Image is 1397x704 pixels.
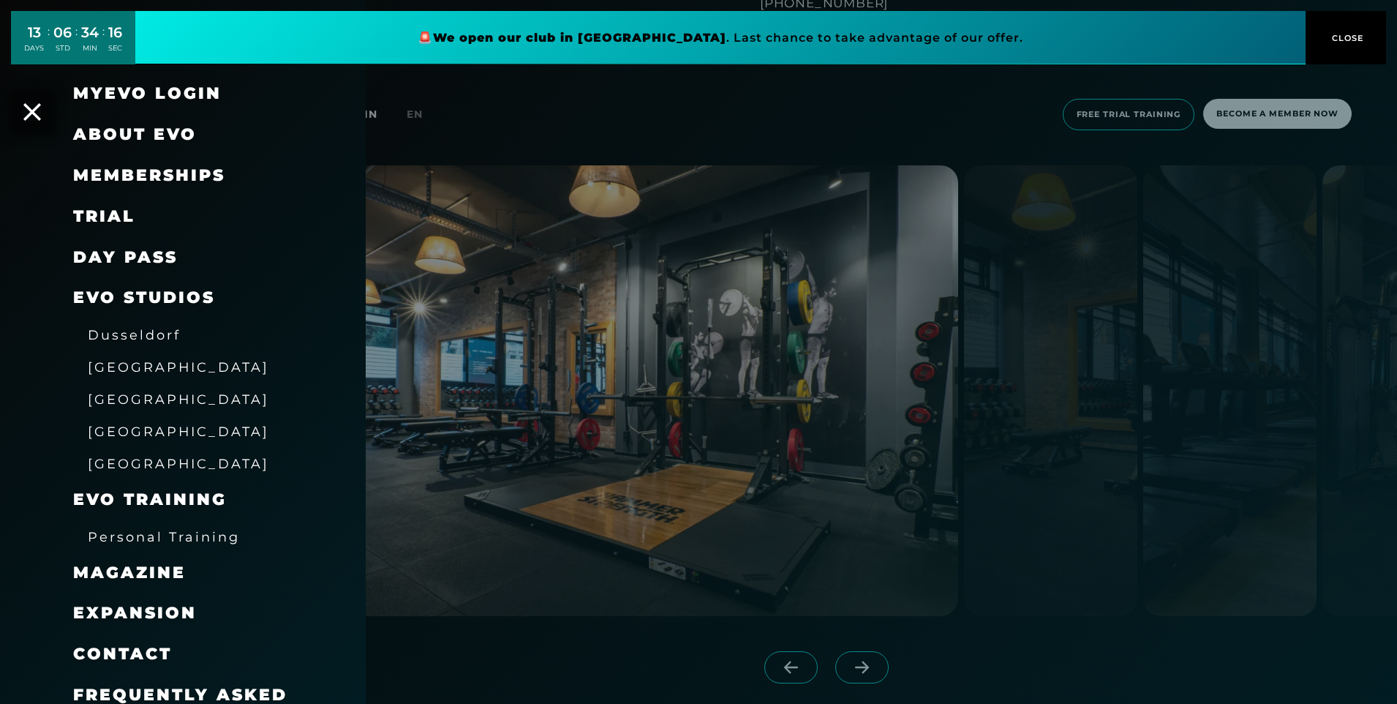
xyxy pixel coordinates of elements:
[73,83,222,103] a: MyEVO Login
[75,23,78,62] div: :
[73,124,197,144] span: About EVO
[48,23,50,62] div: :
[81,43,99,53] div: MIN
[1328,31,1364,45] span: CLOSE
[24,43,44,53] div: DAYS
[108,22,122,43] div: 16
[108,43,122,53] div: SEC
[53,43,72,53] div: STD
[102,23,105,62] div: :
[1306,11,1386,64] button: CLOSE
[81,22,99,43] div: 34
[24,22,44,43] div: 13
[53,22,72,43] div: 06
